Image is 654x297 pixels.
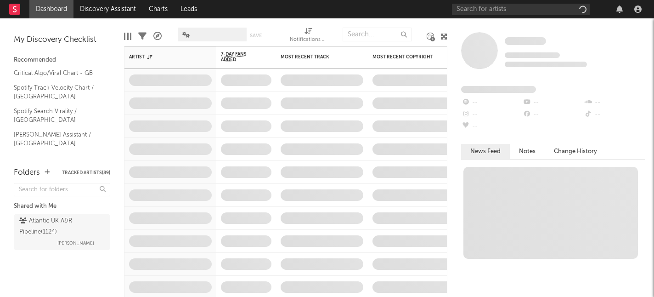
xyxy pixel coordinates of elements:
div: -- [461,97,522,109]
button: Change History [545,144,606,159]
div: Folders [14,167,40,178]
span: 7-Day Fans Added [221,51,258,63]
div: Most Recent Track [281,54,350,60]
div: My Discovery Checklist [14,34,110,46]
input: Search... [343,28,412,41]
a: Some Artist [505,37,546,46]
div: -- [522,109,583,120]
div: A&R Pipeline [153,23,162,50]
a: Spotify Track Velocity Chart / [GEOGRAPHIC_DATA] [14,83,101,102]
div: Atlantic UK A&R Pipeline ( 1124 ) [19,216,102,238]
a: Atlantic UK A&R Pipeline(1124)[PERSON_NAME] [14,214,110,250]
div: Shared with Me [14,201,110,212]
span: [PERSON_NAME] [57,238,94,249]
div: -- [461,120,522,132]
span: Tracking Since: [DATE] [505,52,560,58]
div: -- [584,97,645,109]
input: Search for folders... [14,183,110,196]
div: Most Recent Copyright [372,54,441,60]
button: News Feed [461,144,510,159]
a: [PERSON_NAME] Assistant / [GEOGRAPHIC_DATA] [14,130,101,148]
span: Fans Added by Platform [461,86,536,93]
div: Notifications (Artist) [290,23,327,50]
span: Some Artist [505,37,546,45]
div: Artist [129,54,198,60]
button: Save [250,33,262,38]
span: 0 fans last week [505,62,587,67]
div: Filters [138,23,147,50]
div: -- [522,97,583,109]
div: -- [584,109,645,120]
div: Notifications (Artist) [290,34,327,46]
div: Edit Columns [124,23,131,50]
a: Critical Algo/Viral Chart - GB [14,68,101,78]
button: Notes [510,144,545,159]
input: Search for artists [452,4,590,15]
div: -- [461,109,522,120]
button: Tracked Artists(89) [62,171,110,175]
div: Recommended [14,55,110,66]
a: Spotify Search Virality / [GEOGRAPHIC_DATA] [14,106,101,125]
